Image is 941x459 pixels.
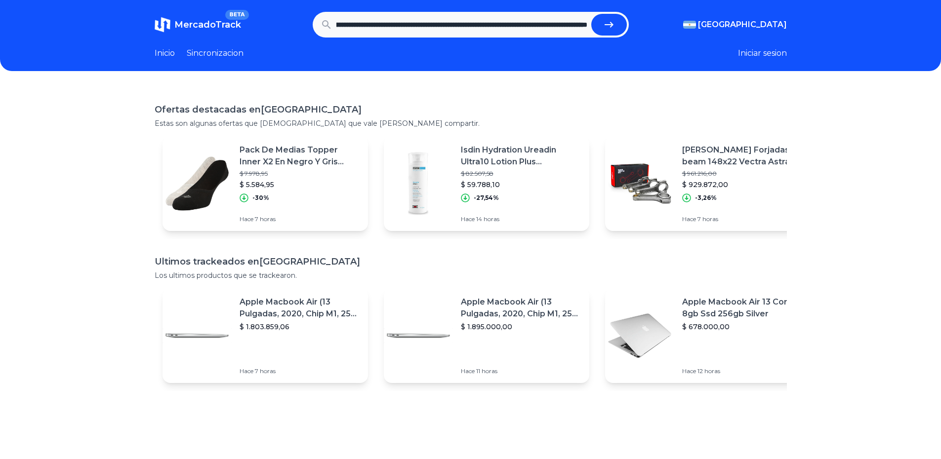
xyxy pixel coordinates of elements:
h1: Ultimos trackeados en [GEOGRAPHIC_DATA] [155,255,787,268]
p: Hace 12 horas [682,367,803,375]
a: Back to Top [15,13,53,21]
span: BETA [225,10,248,20]
p: $ 1.803.859,06 [240,322,360,332]
a: Featured imagePack De Medias Topper Inner X2 En Negro Y Gris Mujer | Dexte$ 7.978,95$ 5.584,95-30... [163,136,368,231]
span: MercadoTrack [174,19,241,30]
label: Tamaño de fuente [4,60,60,68]
p: Los ultimos productos que se trackearon. [155,270,787,280]
p: -3,26% [695,194,717,202]
button: [GEOGRAPHIC_DATA] [683,19,787,31]
p: Hace 7 horas [240,215,360,223]
p: -27,54% [474,194,499,202]
p: Pack De Medias Topper Inner X2 En Negro Y Gris Mujer | Dexte [240,144,360,168]
p: Apple Macbook Air (13 Pulgadas, 2020, Chip M1, 256 Gb De Ssd, 8 Gb De Ram) - Plata [461,296,581,320]
p: Hace 7 horas [240,367,360,375]
a: Featured image[PERSON_NAME] Forjadas I-beam 148x22 Vectra Astra 2.4 +700hp Ftx$ 961.216,00$ 929.8... [605,136,811,231]
p: $ 678.000,00 [682,322,803,332]
span: [GEOGRAPHIC_DATA] [698,19,787,31]
p: Isdin Hydration Ureadin Ultra10 Lotion Plus Reparadora 200ml [461,144,581,168]
p: $ 929.872,00 [682,180,803,190]
p: Hace 14 horas [461,215,581,223]
a: Featured imageIsdin Hydration Ureadin Ultra10 Lotion Plus Reparadora 200ml$ 82.507,58$ 59.788,10-... [384,136,589,231]
div: Outline [4,4,144,13]
a: Featured imageApple Macbook Air (13 Pulgadas, 2020, Chip M1, 256 Gb De Ssd, 8 Gb De Ram) - Plata$... [163,288,368,383]
h3: Estilo [4,31,144,42]
p: [PERSON_NAME] Forjadas I-beam 148x22 Vectra Astra 2.4 +700hp Ftx [682,144,803,168]
img: Featured image [605,301,674,370]
h1: Ofertas destacadas en [GEOGRAPHIC_DATA] [155,103,787,116]
img: Featured image [605,149,674,218]
p: -30% [252,194,269,202]
p: $ 59.788,10 [461,180,581,190]
p: Apple Macbook Air 13 Core I5 8gb Ssd 256gb Silver [682,296,803,320]
a: Featured imageApple Macbook Air 13 Core I5 8gb Ssd 256gb Silver$ 678.000,00Hace 12 horas [605,288,811,383]
p: $ 961.216,00 [682,170,803,178]
img: Featured image [384,149,453,218]
p: $ 5.584,95 [240,180,360,190]
p: $ 82.507,58 [461,170,581,178]
p: Hace 7 horas [682,215,803,223]
a: MercadoTrackBETA [155,17,241,33]
span: 16 px [12,69,28,77]
img: Argentina [683,21,696,29]
img: Featured image [163,301,232,370]
p: Apple Macbook Air (13 Pulgadas, 2020, Chip M1, 256 Gb De Ssd, 8 Gb De Ram) - Plata [240,296,360,320]
p: $ 7.978,95 [240,170,360,178]
p: Hace 11 horas [461,367,581,375]
a: Inicio [155,47,175,59]
img: MercadoTrack [155,17,170,33]
img: Featured image [163,149,232,218]
p: Estas son algunas ofertas que [DEMOGRAPHIC_DATA] que vale [PERSON_NAME] compartir. [155,118,787,128]
button: Iniciar sesion [738,47,787,59]
p: $ 1.895.000,00 [461,322,581,332]
img: Featured image [384,301,453,370]
a: Featured imageApple Macbook Air (13 Pulgadas, 2020, Chip M1, 256 Gb De Ssd, 8 Gb De Ram) - Plata$... [384,288,589,383]
a: Sincronizacion [187,47,244,59]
